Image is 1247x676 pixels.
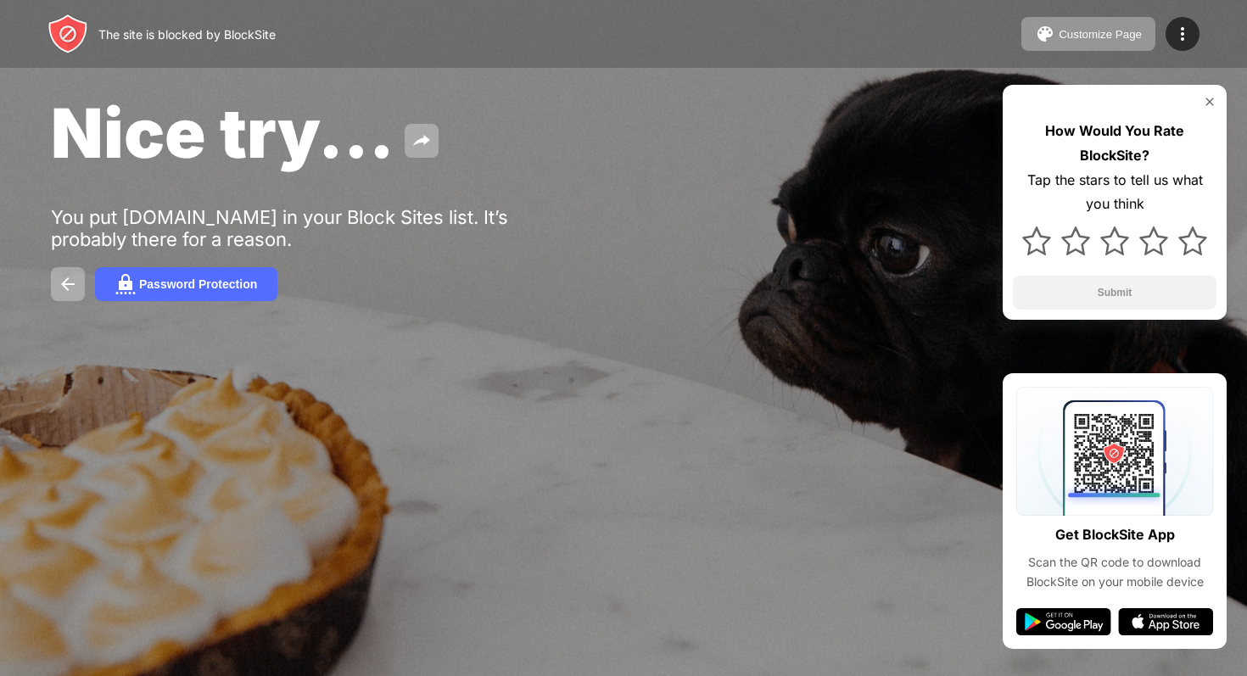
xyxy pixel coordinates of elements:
[1035,24,1055,44] img: pallet.svg
[1022,226,1051,255] img: star.svg
[58,274,78,294] img: back.svg
[51,92,394,174] span: Nice try...
[95,267,277,301] button: Password Protection
[139,277,257,291] div: Password Protection
[48,14,88,54] img: header-logo.svg
[1061,226,1090,255] img: star.svg
[1059,28,1142,41] div: Customize Page
[115,274,136,294] img: password.svg
[1013,168,1216,217] div: Tap the stars to tell us what you think
[1172,24,1193,44] img: menu-icon.svg
[1203,95,1216,109] img: rate-us-close.svg
[1055,522,1175,547] div: Get BlockSite App
[1016,387,1213,516] img: qrcode.svg
[1139,226,1168,255] img: star.svg
[1013,276,1216,310] button: Submit
[51,206,575,250] div: You put [DOMAIN_NAME] in your Block Sites list. It’s probably there for a reason.
[1013,119,1216,168] div: How Would You Rate BlockSite?
[1100,226,1129,255] img: star.svg
[1016,553,1213,591] div: Scan the QR code to download BlockSite on your mobile device
[1178,226,1207,255] img: star.svg
[98,27,276,42] div: The site is blocked by BlockSite
[411,131,432,151] img: share.svg
[1118,608,1213,635] img: app-store.svg
[1021,17,1155,51] button: Customize Page
[1016,608,1111,635] img: google-play.svg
